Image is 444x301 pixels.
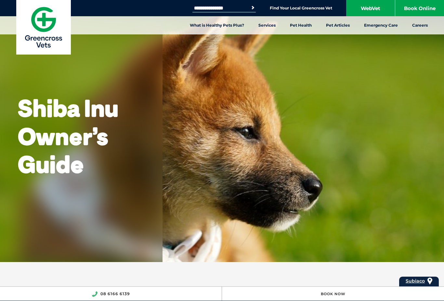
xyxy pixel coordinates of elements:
[406,278,425,284] span: Subiaco
[250,5,256,11] button: Search
[183,16,251,34] a: What is Healthy Pets Plus?
[357,16,405,34] a: Emergency Care
[18,93,118,179] b: Shiba Inu Owner’s Guide
[283,16,319,34] a: Pet Health
[406,277,425,285] a: Subiaco
[405,16,435,34] a: Careers
[100,291,130,296] a: 08 6166 6139
[92,291,98,297] img: location_phone.svg
[427,278,432,285] img: location_pin.svg
[321,292,346,296] a: Book Now
[251,16,283,34] a: Services
[270,6,332,11] a: Find Your Local Greencross Vet
[319,16,357,34] a: Pet Articles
